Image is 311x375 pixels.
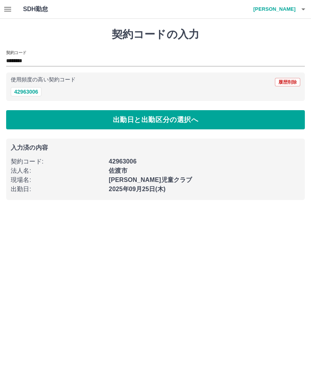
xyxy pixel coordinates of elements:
[11,166,104,175] p: 法人名 :
[11,185,104,194] p: 出勤日 :
[11,175,104,185] p: 現場名 :
[109,186,165,192] b: 2025年09月25日(木)
[11,77,76,83] p: 使用頻度の高い契約コード
[11,87,41,96] button: 42963006
[109,158,136,165] b: 42963006
[6,28,305,41] h1: 契約コードの入力
[275,78,300,86] button: 履歴削除
[11,145,300,151] p: 入力済の内容
[11,157,104,166] p: 契約コード :
[109,177,192,183] b: [PERSON_NAME]児童クラブ
[6,50,26,56] h2: 契約コード
[6,110,305,129] button: 出勤日と出勤区分の選択へ
[109,167,127,174] b: 佐渡市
